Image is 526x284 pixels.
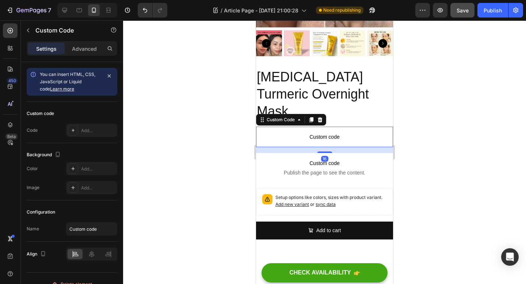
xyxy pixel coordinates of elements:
[484,7,502,14] div: Publish
[5,134,18,139] div: Beta
[48,6,51,15] p: 7
[27,209,55,215] div: Configuration
[72,45,97,53] p: Advanced
[50,86,74,92] a: Learn more
[501,248,519,266] div: Open Intercom Messenger
[81,185,115,191] div: Add...
[27,165,38,172] div: Color
[477,3,508,18] button: Publish
[7,78,18,84] div: 450
[138,3,167,18] div: Undo/Redo
[27,226,39,232] div: Name
[457,7,469,14] span: Save
[221,7,222,14] span: /
[27,110,54,117] div: Custom code
[27,249,47,259] div: Align
[40,72,95,92] span: You can insert HTML, CSS, JavaScript or Liquid code
[256,20,393,284] iframe: Design area
[81,166,115,172] div: Add...
[27,184,39,191] div: Image
[27,150,62,160] div: Background
[36,45,57,53] p: Settings
[81,127,115,134] div: Add...
[224,7,298,14] span: Article Page - [DATE] 21:00:28
[450,3,474,18] button: Save
[323,7,361,14] span: Need republishing
[3,3,54,18] button: 7
[35,26,98,35] p: Custom Code
[27,127,38,134] div: Code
